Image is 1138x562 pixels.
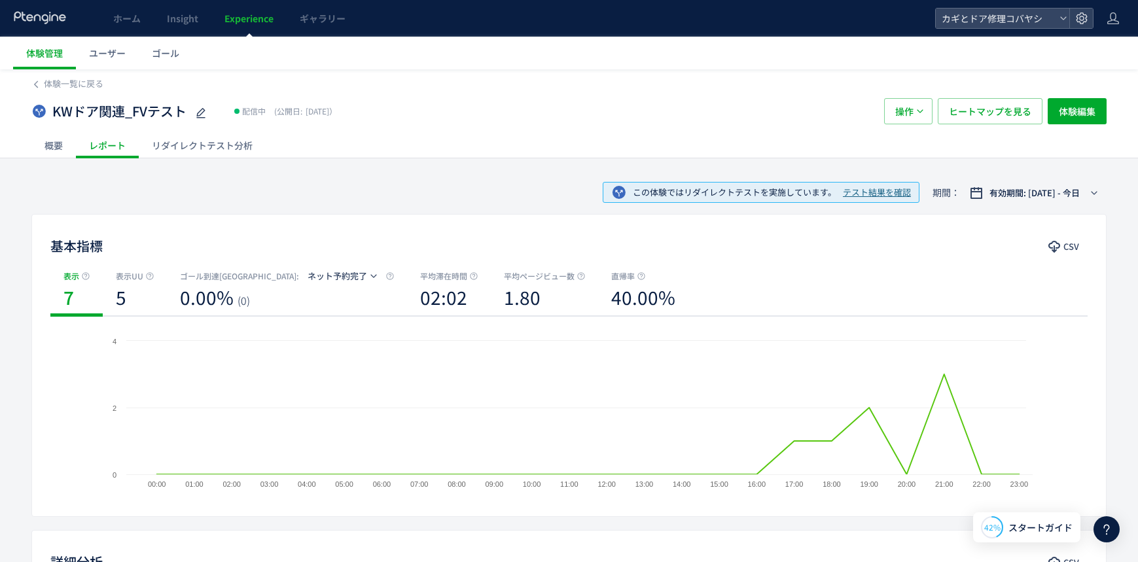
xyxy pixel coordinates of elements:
[560,480,578,488] text: 11:00
[271,105,337,116] span: [DATE]）
[785,480,804,488] text: 17:00
[504,270,575,283] span: 平均ページビュー数
[113,471,116,479] text: 0
[238,292,250,308] span: (0)
[26,46,63,60] span: 体験管理
[898,480,916,488] text: 20:00
[938,98,1042,124] button: ヒートマップを見る
[523,480,541,488] text: 10:00
[222,480,241,488] text: 02:00
[611,284,675,310] b: 40.00%
[63,284,74,310] b: 7
[448,480,466,488] text: 08:00
[31,132,76,158] div: 概要
[984,521,1001,533] span: 42%
[300,12,346,25] span: ギャラリー
[52,102,187,121] span: KWドア関連_FVテスト
[139,132,266,158] div: リダイレクトテスト分析
[486,480,504,488] text: 09:00
[113,12,141,25] span: ホーム
[50,236,103,256] h2: 基本指標
[1042,236,1088,257] button: CSV
[1048,98,1107,124] button: 体験編集
[152,46,179,60] span: ゴール
[597,480,616,488] text: 12:00
[113,338,116,345] text: 4
[611,270,635,283] span: 直帰率
[180,284,234,310] b: 0.00%
[673,480,691,488] text: 14:00
[635,480,654,488] text: 13:00
[298,480,316,488] text: 04:00
[89,46,126,60] span: ユーザー
[113,404,116,412] text: 2
[1010,480,1029,488] text: 23:00
[895,98,914,124] span: 操作
[296,270,299,283] span: :
[167,12,198,25] span: Insight
[1063,236,1079,257] span: CSV
[884,98,933,124] button: 操作
[949,98,1031,124] span: ヒートマップを見る
[938,9,1054,28] span: カギとドア修理コバヤシ
[116,270,143,283] span: 表示UU
[1008,521,1073,535] span: スタートガイド
[633,186,836,199] span: この体験ではリダイレクトテストを実施しています。
[224,12,274,25] span: Experience
[410,480,429,488] text: 07:00
[148,480,166,488] text: 00:00
[373,480,391,488] text: 06:00
[933,182,960,203] span: 期間：
[748,480,766,488] text: 16:00
[242,105,266,118] span: 配信中
[843,186,911,199] span: テスト結果を確認
[823,480,841,488] text: 18:00
[710,480,728,488] text: 15:00
[961,183,1107,203] button: 有効期間: [DATE] - 今日
[185,480,204,488] text: 01:00
[274,105,302,116] span: (公開日:
[299,266,383,287] button: ネット予約完了
[180,270,296,283] span: ゴール到達[GEOGRAPHIC_DATA]
[420,270,467,283] span: 平均滞在時間
[989,186,1080,200] span: 有効期間: [DATE] - 今日
[335,480,353,488] text: 05:00
[420,284,467,310] b: 02:02
[504,284,541,310] b: 1.80
[308,270,367,282] span: ネット予約完了
[260,480,279,488] text: 03:00
[860,480,878,488] text: 19:00
[972,480,991,488] text: 22:00
[116,284,126,310] b: 5
[76,132,139,158] div: レポート
[935,480,953,488] text: 21:00
[44,77,103,90] span: 体験一覧に戻る
[1059,98,1095,124] span: 体験編集
[63,270,79,283] span: 表示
